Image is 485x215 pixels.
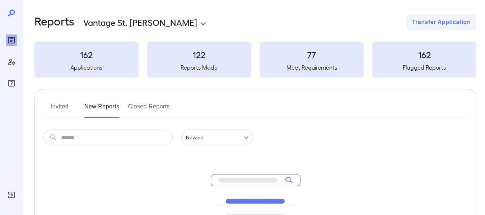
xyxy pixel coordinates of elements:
p: Vantage St. [PERSON_NAME] [83,17,197,28]
h3: 162 [372,49,476,60]
button: New Reports [84,101,120,118]
h5: Reports Made [147,63,251,72]
div: Log Out [6,189,17,201]
h3: 162 [34,49,139,60]
h3: 122 [147,49,251,60]
div: Reports [6,34,17,46]
summary: 162Applications122Reports Made77Meet Requirements162Flagged Reports [34,42,476,78]
div: Newest [181,130,253,145]
button: Invited [43,101,76,118]
button: Transfer Application [406,14,476,30]
h5: Applications [34,63,139,72]
button: Closed Reports [128,101,170,118]
h5: Flagged Reports [372,63,476,72]
div: FAQ [6,78,17,89]
h5: Meet Requirements [260,63,364,72]
div: Manage Users [6,56,17,67]
h2: Reports [34,14,74,30]
h3: 77 [260,49,364,60]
